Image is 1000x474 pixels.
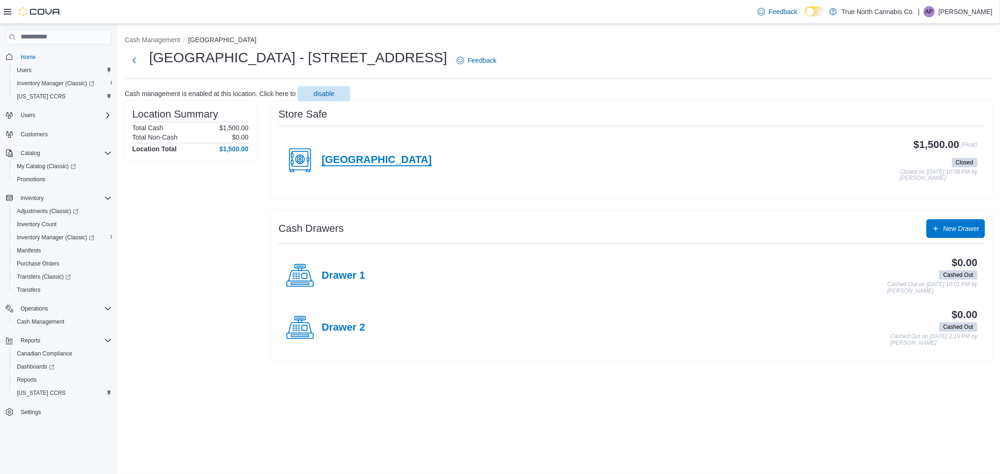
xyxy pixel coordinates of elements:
[188,36,256,44] button: [GEOGRAPHIC_DATA]
[314,89,334,98] span: disable
[13,316,68,327] a: Cash Management
[2,109,115,122] button: Users
[17,286,40,294] span: Transfers
[17,193,47,204] button: Inventory
[125,35,992,46] nav: An example of EuiBreadcrumbs
[17,389,66,397] span: [US_STATE] CCRS
[900,169,977,182] p: Closed on [DATE] 10:08 PM by [PERSON_NAME]
[769,7,797,16] span: Feedback
[17,148,112,159] span: Catalog
[13,258,112,269] span: Purchase Orders
[924,6,935,17] div: Alexis Pirie
[842,6,914,17] p: True North Cannabis Co.
[9,173,115,186] button: Promotions
[13,271,112,282] span: Transfers (Classic)
[9,160,115,173] a: My Catalog (Classic)
[9,283,115,296] button: Transfers
[17,193,112,204] span: Inventory
[232,133,248,141] p: $0.00
[132,145,177,153] h4: Location Total
[17,350,72,357] span: Canadian Compliance
[132,124,163,132] h6: Total Cash
[2,127,115,141] button: Customers
[17,129,52,140] a: Customers
[13,361,112,372] span: Dashboards
[219,145,248,153] h4: $1,500.00
[13,374,112,385] span: Reports
[21,53,36,61] span: Home
[952,158,977,167] span: Closed
[9,244,115,257] button: Manifests
[13,219,60,230] a: Inventory Count
[17,93,66,100] span: [US_STATE] CCRS
[2,147,115,160] button: Catalog
[298,86,350,101] button: disable
[21,131,48,138] span: Customers
[17,318,64,326] span: Cash Management
[125,90,296,97] p: Cash management is enabled at this location. Click here to
[13,348,112,359] span: Canadian Compliance
[926,219,985,238] button: New Drawer
[17,234,94,241] span: Inventory Manager (Classic)
[13,206,82,217] a: Adjustments (Classic)
[13,348,76,359] a: Canadian Compliance
[9,231,115,244] a: Inventory Manager (Classic)
[2,334,115,347] button: Reports
[17,247,41,254] span: Manifests
[17,128,112,140] span: Customers
[17,67,31,74] span: Users
[805,7,825,16] input: Dark Mode
[132,133,178,141] h6: Total Non-Cash
[125,36,180,44] button: Cash Management
[9,218,115,231] button: Inventory Count
[887,281,977,294] p: Cashed Out on [DATE] 10:01 PM by [PERSON_NAME]
[952,257,977,268] h3: $0.00
[17,51,112,63] span: Home
[132,109,218,120] h3: Location Summary
[9,77,115,90] a: Inventory Manager (Classic)
[17,407,45,418] a: Settings
[21,149,40,157] span: Catalog
[13,78,112,89] span: Inventory Manager (Classic)
[21,305,48,312] span: Operations
[17,163,76,170] span: My Catalog (Classic)
[9,347,115,360] button: Canadian Compliance
[939,6,992,17] p: [PERSON_NAME]
[914,139,960,150] h3: $1,500.00
[890,333,977,346] p: Cashed Out on [DATE] 2:19 PM by [PERSON_NAME]
[2,50,115,64] button: Home
[754,2,801,21] a: Feedback
[961,139,977,156] p: (Float)
[9,360,115,373] a: Dashboards
[13,271,75,282] a: Transfers (Classic)
[17,335,112,346] span: Reports
[21,194,44,202] span: Inventory
[939,322,977,332] span: Cashed Out
[9,315,115,328] button: Cash Management
[9,90,115,103] button: [US_STATE] CCRS
[13,232,98,243] a: Inventory Manager (Classic)
[9,373,115,386] button: Reports
[939,270,977,280] span: Cashed Out
[322,322,365,334] h4: Drawer 2
[17,303,112,314] span: Operations
[13,91,69,102] a: [US_STATE] CCRS
[17,363,54,370] span: Dashboards
[2,405,115,419] button: Settings
[9,270,115,283] a: Transfers (Classic)
[13,91,112,102] span: Washington CCRS
[21,408,41,416] span: Settings
[453,51,500,70] a: Feedback
[13,245,45,256] a: Manifests
[278,223,344,234] h3: Cash Drawers
[17,110,39,121] button: Users
[19,7,61,16] img: Cova
[13,174,49,185] a: Promotions
[322,270,365,282] h4: Drawer 1
[2,302,115,315] button: Operations
[9,386,115,400] button: [US_STATE] CCRS
[21,111,35,119] span: Users
[13,219,112,230] span: Inventory Count
[943,271,973,279] span: Cashed Out
[13,161,80,172] a: My Catalog (Classic)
